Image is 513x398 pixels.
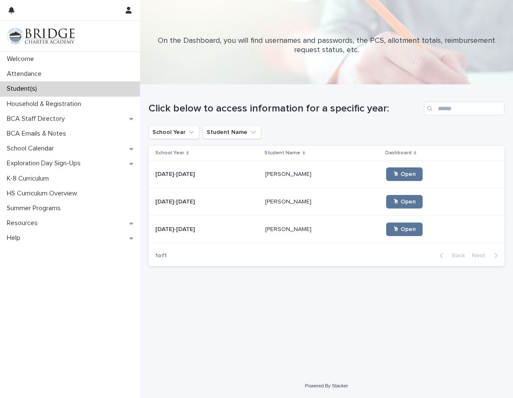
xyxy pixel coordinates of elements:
p: [PERSON_NAME] [265,224,313,233]
img: V1C1m3IdTEidaUdm9Hs0 [7,28,75,45]
p: BCA Staff Directory [3,115,72,123]
p: Help [3,234,27,242]
a: 🖱 Open [386,195,423,209]
p: [DATE]-[DATE] [155,169,196,178]
button: Student Name [203,125,261,139]
input: Search [424,102,505,115]
p: Household & Registration [3,100,88,108]
span: Next [472,253,491,259]
span: 🖱 Open [393,199,416,205]
button: School Year [149,125,199,139]
p: Welcome [3,55,41,63]
p: 1 of 1 [149,245,174,266]
a: Powered By Stacker [305,383,348,388]
p: [DATE]-[DATE] [155,197,196,206]
span: 🖱 Open [393,226,416,232]
tr: [DATE]-[DATE][DATE]-[DATE] [PERSON_NAME][PERSON_NAME] 🖱 Open [149,216,505,243]
button: Back [433,252,468,259]
p: HS Curriculum Overview [3,189,84,198]
p: Resources [3,219,45,227]
span: 🖱 Open [393,171,416,177]
p: Student(s) [3,85,44,93]
p: [DATE]-[DATE] [155,224,196,233]
p: Summer Programs [3,204,67,212]
p: Student Name [264,148,300,158]
p: [PERSON_NAME] [265,169,313,178]
p: Exploration Day Sign-Ups [3,159,87,167]
p: School Year [155,148,184,158]
p: Dashboard [385,148,412,158]
p: [PERSON_NAME] [265,197,313,206]
tr: [DATE]-[DATE][DATE]-[DATE] [PERSON_NAME][PERSON_NAME] 🖱 Open [149,188,505,216]
h1: Click below to access information for a specific year: [149,103,420,115]
tr: [DATE]-[DATE][DATE]-[DATE] [PERSON_NAME][PERSON_NAME] 🖱 Open [149,161,505,188]
p: Attendance [3,70,48,78]
p: BCA Emails & Notes [3,130,73,138]
p: School Calendar [3,145,61,153]
a: 🖱 Open [386,223,423,236]
p: On the Dashboard, you will find usernames and passwords, the PCS, allotment totals, reimbursement... [157,36,496,55]
a: 🖱 Open [386,167,423,181]
p: K-8 Curriculum [3,175,56,183]
span: Back [447,253,465,259]
button: Next [468,252,505,259]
